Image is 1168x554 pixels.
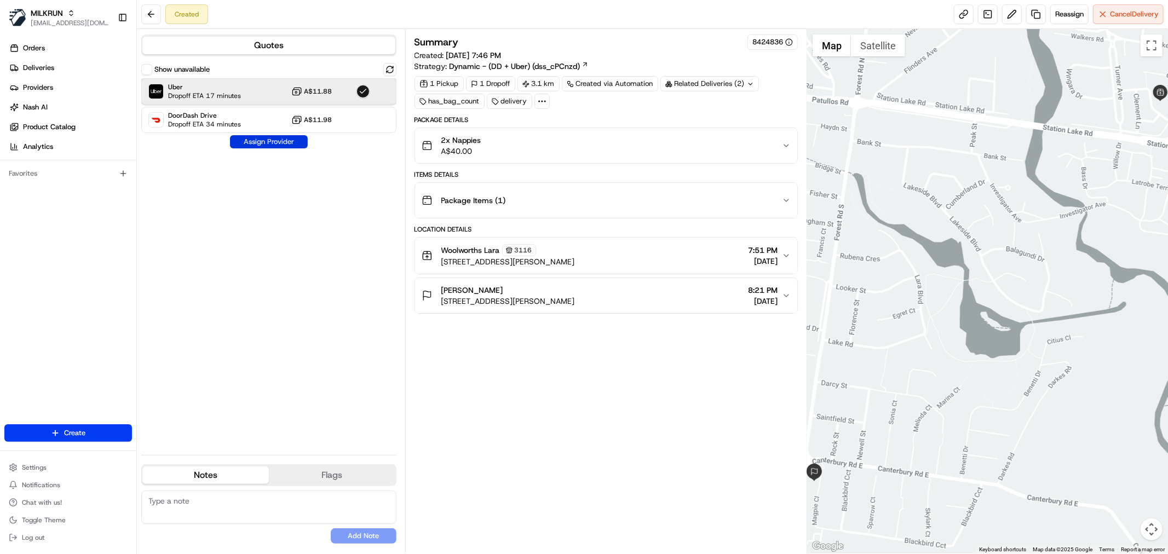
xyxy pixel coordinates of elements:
span: Notifications [22,481,60,489]
span: Reassign [1055,9,1084,19]
span: Analytics [23,142,53,152]
a: Report a map error [1121,546,1165,552]
span: 7:51 PM [748,245,778,256]
span: [DATE] [748,256,778,267]
span: [PERSON_NAME] [441,285,503,296]
a: Providers [4,79,136,96]
div: 1 Pickup [415,76,464,91]
span: 2x Nappies [441,135,481,146]
span: A$11.98 [304,116,332,124]
span: Uber [168,83,241,91]
h3: Summary [415,37,459,47]
button: Notes [142,466,269,484]
button: Log out [4,530,132,545]
a: Deliveries [4,59,136,77]
span: Pylon [109,186,133,194]
span: 8:21 PM [748,285,778,296]
span: [STREET_ADDRESS][PERSON_NAME] [441,296,575,307]
span: Log out [22,533,44,542]
div: 3.1 km [517,76,560,91]
img: 1736555255976-a54dd68f-1ca7-489b-9aae-adbdc363a1c4 [11,105,31,124]
span: Product Catalog [23,122,76,132]
a: Powered byPylon [77,185,133,194]
button: Reassign [1050,4,1089,24]
img: Uber [149,84,163,99]
img: MILKRUN [9,9,26,26]
img: Google [810,539,846,553]
div: Favorites [4,165,132,182]
a: Orders [4,39,136,57]
button: A$11.88 [291,86,332,97]
button: Package Items (1) [415,183,797,218]
span: Orders [23,43,45,53]
img: DoorDash Drive [149,113,163,127]
span: DoorDash Drive [168,111,241,120]
button: CancelDelivery [1093,4,1164,24]
div: 💻 [93,160,101,169]
span: Providers [23,83,53,93]
span: Create [64,428,85,438]
span: Dynamic - (DD + Uber) (dss_cPCnzd) [450,61,580,72]
button: Flags [269,466,395,484]
span: A$11.88 [304,87,332,96]
a: 📗Knowledge Base [7,154,88,174]
button: Keyboard shortcuts [979,546,1026,553]
button: 8424836 [752,37,793,47]
button: Notifications [4,477,132,493]
button: Show street map [813,34,851,56]
span: Cancel Delivery [1110,9,1159,19]
span: A$40.00 [441,146,481,157]
span: Map data ©2025 Google [1033,546,1092,552]
label: Show unavailable [154,65,210,74]
div: Strategy: [415,61,589,72]
img: Nash [11,11,33,33]
button: Show satellite imagery [851,34,905,56]
span: Package Items ( 1 ) [441,195,506,206]
div: We're available if you need us! [37,116,139,124]
a: Created via Automation [562,76,658,91]
a: Terms (opens in new tab) [1099,546,1114,552]
div: Items Details [415,170,798,179]
button: Toggle Theme [4,512,132,528]
button: A$11.98 [291,114,332,125]
a: Dynamic - (DD + Uber) (dss_cPCnzd) [450,61,589,72]
button: MILKRUNMILKRUN[EMAIL_ADDRESS][DOMAIN_NAME] [4,4,113,31]
span: Woolworths Lara [441,245,500,256]
span: [STREET_ADDRESS][PERSON_NAME] [441,256,575,267]
span: Toggle Theme [22,516,66,524]
a: Analytics [4,138,136,155]
span: [DATE] [748,296,778,307]
button: [EMAIL_ADDRESS][DOMAIN_NAME] [31,19,109,27]
button: Create [4,424,132,442]
div: Package Details [415,116,798,124]
div: Start new chat [37,105,180,116]
span: Deliveries [23,63,54,73]
button: Chat with us! [4,495,132,510]
a: Nash AI [4,99,136,116]
a: Open this area in Google Maps (opens a new window) [810,539,846,553]
span: MILKRUN [31,8,63,19]
a: Product Catalog [4,118,136,136]
button: Quotes [142,37,395,54]
button: Woolworths Lara3116[STREET_ADDRESS][PERSON_NAME]7:51 PM[DATE] [415,238,797,274]
span: Knowledge Base [22,159,84,170]
button: 2x NappiesA$40.00 [415,128,797,163]
a: 💻API Documentation [88,154,180,174]
button: [PERSON_NAME][STREET_ADDRESS][PERSON_NAME]8:21 PM[DATE] [415,278,797,313]
button: Settings [4,460,132,475]
span: Nash AI [23,102,48,112]
button: Toggle fullscreen view [1141,34,1163,56]
span: 3116 [515,246,532,255]
div: has_bag_count [415,94,485,109]
p: Welcome 👋 [11,44,199,61]
button: Assign Provider [230,135,308,148]
span: Dropoff ETA 17 minutes [168,91,241,100]
button: Start new chat [186,108,199,121]
div: delivery [487,94,532,109]
span: Dropoff ETA 34 minutes [168,120,241,129]
span: [DATE] 7:46 PM [446,50,502,60]
div: Location Details [415,225,798,234]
